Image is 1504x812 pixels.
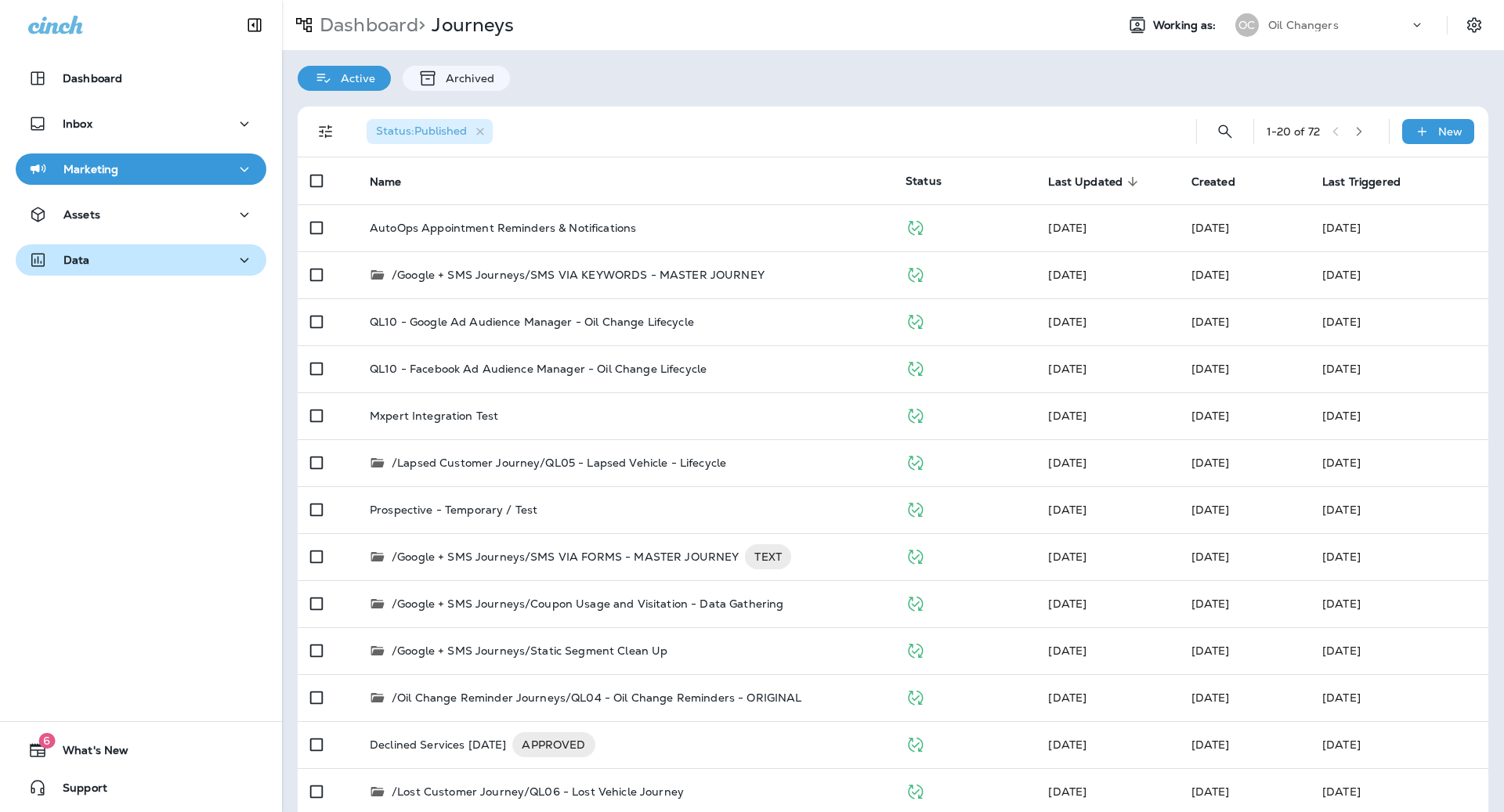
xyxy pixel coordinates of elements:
[1191,503,1230,517] span: Brookelynn Miller
[1191,409,1230,423] span: Brookelynn Miller
[1310,580,1488,627] td: [DATE]
[367,119,493,144] div: Status:Published
[392,596,783,612] p: /Google + SMS Journeys/Coupon Usage and Visitation - Data Gathering
[1048,738,1086,752] span: Brookelynn Miller
[1153,19,1220,32] span: Working as:
[1048,175,1143,189] span: Last Updated
[745,549,791,565] span: TEXT
[1048,550,1086,564] span: Brookelynn Miller
[1310,439,1488,486] td: [DATE]
[906,783,925,797] span: Published
[392,455,726,471] p: /Lapsed Customer Journey/QL05 - Lapsed Vehicle - Lifecycle
[1191,785,1230,799] span: Brookelynn Miller
[1191,175,1256,189] span: Created
[1310,627,1488,674] td: [DATE]
[1048,175,1123,189] span: Last Updated
[1191,175,1235,189] span: Created
[392,784,684,799] p: /Lost Customer Journey/QL06 - Lost Vehicle Journey
[1310,251,1488,298] td: [DATE]
[1191,362,1230,376] span: Brookelynn Miller
[376,124,467,138] span: Status : Published
[392,544,739,569] p: /Google + SMS Journeys/SMS VIA FORMS - MASTER JOURNEY
[1310,392,1488,439] td: [DATE]
[370,503,537,516] p: Prospective - Temporary / Test
[1267,125,1320,138] div: 1 - 20 of 72
[370,410,498,422] p: Mxpert Integration Test
[1191,597,1230,611] span: Unknown
[16,734,266,766] button: 6What's New
[63,254,90,266] p: Data
[1048,268,1086,282] span: Brookelynn Miller
[906,266,925,280] span: Published
[16,199,266,230] button: Assets
[1048,409,1086,423] span: Brookelynn Miller
[1048,503,1086,517] span: Brookelynn Miller
[392,690,802,706] p: /Oil Change Reminder Journeys/QL04 - Oil Change Reminders - ORIGINAL
[1191,691,1230,705] span: Brookelynn Miller
[1048,644,1086,658] span: Brookelynn Miller
[38,733,55,749] span: 6
[1310,486,1488,533] td: [DATE]
[1209,116,1241,147] button: Search Journeys
[906,642,925,656] span: Published
[906,219,925,233] span: Published
[1191,550,1230,564] span: Brookelynn Miller
[906,360,925,374] span: Published
[1310,345,1488,392] td: [DATE]
[906,174,942,188] span: Status
[1310,721,1488,768] td: [DATE]
[1460,11,1488,39] button: Settings
[425,13,514,37] p: Journeys
[370,363,707,375] p: QL10 - Facebook Ad Audience Manager - Oil Change Lifecycle
[313,13,425,37] p: Dashboard >
[333,72,375,85] p: Active
[16,772,266,803] button: Support
[906,548,925,562] span: Published
[1322,175,1421,189] span: Last Triggered
[370,316,694,328] p: QL10 - Google Ad Audience Manager - Oil Change Lifecycle
[1191,738,1230,752] span: Brookelynn Miller
[63,117,92,130] p: Inbox
[1048,691,1086,705] span: Brookelynn Miller
[392,267,765,283] p: /Google + SMS Journeys/SMS VIA KEYWORDS - MASTER JOURNEY
[1191,644,1230,658] span: Brookelynn Miller
[392,643,667,659] p: /Google + SMS Journeys/Static Segment Clean Up
[512,737,595,752] span: APPROVED
[1438,125,1462,138] p: New
[906,313,925,327] span: Published
[906,689,925,703] span: Published
[1310,533,1488,580] td: [DATE]
[1048,315,1086,329] span: Brookelynn Miller
[233,9,277,41] button: Collapse Sidebar
[1235,13,1259,37] div: OC
[16,244,266,276] button: Data
[1048,362,1086,376] span: Brookelynn Miller
[370,175,402,189] span: Name
[1310,674,1488,721] td: [DATE]
[1322,175,1401,189] span: Last Triggered
[310,116,342,147] button: Filters
[370,175,422,189] span: Name
[438,72,494,85] p: Archived
[906,454,925,468] span: Published
[47,781,107,800] span: Support
[1048,221,1086,235] span: Brookelynn Miller
[63,208,100,221] p: Assets
[745,544,791,569] div: TEXT
[906,736,925,750] span: Published
[63,72,122,85] p: Dashboard
[16,108,266,139] button: Inbox
[63,163,118,175] p: Marketing
[512,732,595,757] div: APPROVED
[906,595,925,609] span: Published
[370,732,506,757] p: Declined Services [DATE]
[47,744,128,763] span: What's New
[1310,204,1488,251] td: [DATE]
[906,501,925,515] span: Published
[16,63,266,94] button: Dashboard
[370,222,636,234] p: AutoOps Appointment Reminders & Notifications
[16,153,266,185] button: Marketing
[1191,221,1230,235] span: Brookelynn Miller
[1048,597,1086,611] span: Brookelynn Miller
[1191,268,1230,282] span: Brookelynn Miller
